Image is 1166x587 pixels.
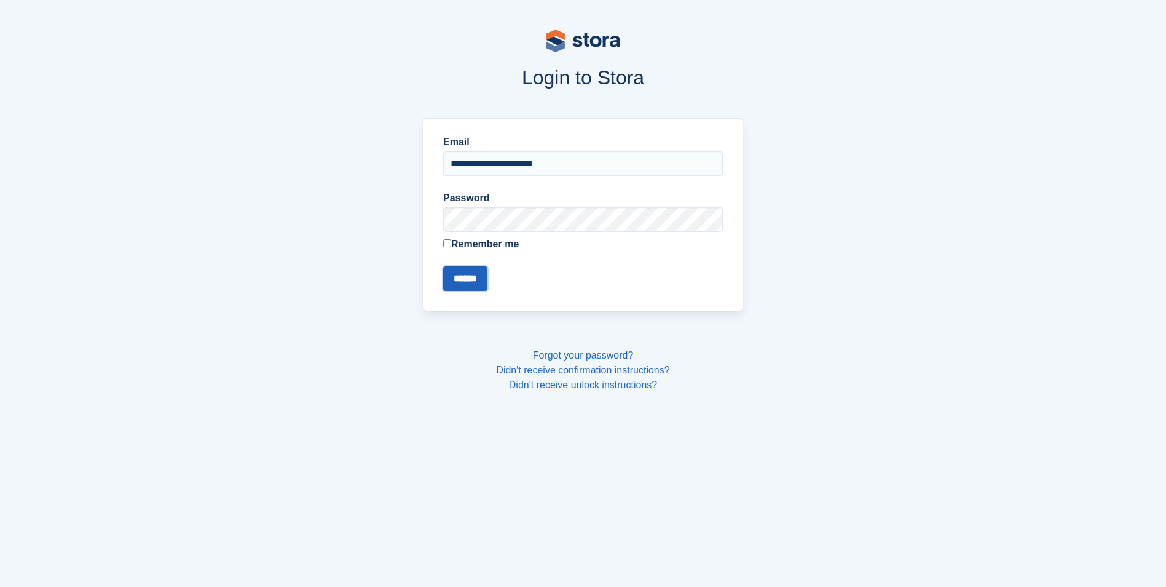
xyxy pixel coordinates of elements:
[443,239,451,247] input: Remember me
[496,365,669,375] a: Didn't receive confirmation instructions?
[509,380,657,390] a: Didn't receive unlock instructions?
[533,350,634,361] a: Forgot your password?
[443,237,723,252] label: Remember me
[546,30,620,52] img: stora-logo-53a41332b3708ae10de48c4981b4e9114cc0af31d8433b30ea865607fb682f29.svg
[443,135,723,150] label: Email
[443,191,723,206] label: Password
[189,66,978,89] h1: Login to Stora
